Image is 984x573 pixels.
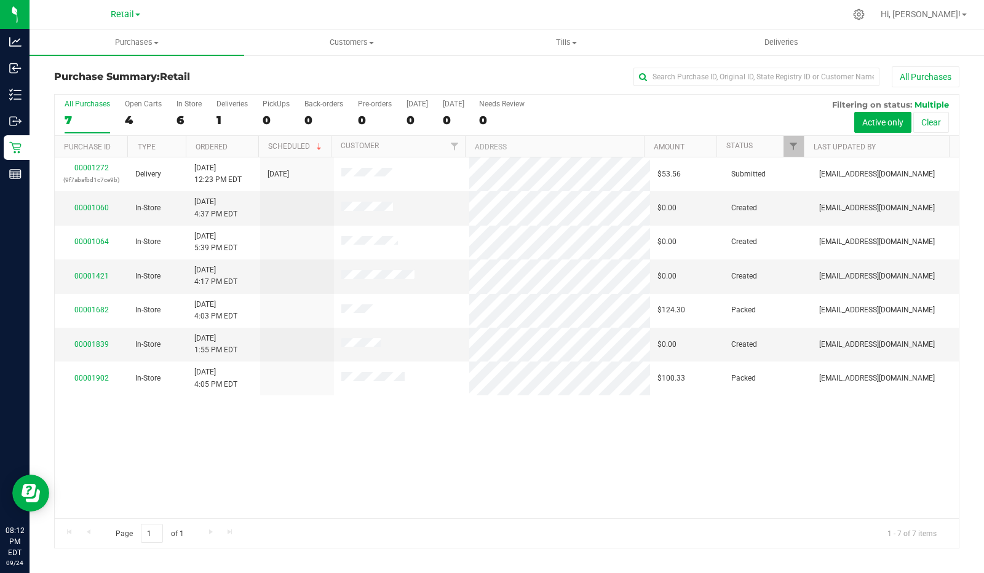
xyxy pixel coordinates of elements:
[9,36,22,48] inline-svg: Analytics
[443,100,464,108] div: [DATE]
[216,113,248,127] div: 1
[814,143,876,151] a: Last Updated By
[731,339,757,350] span: Created
[819,271,935,282] span: [EMAIL_ADDRESS][DOMAIN_NAME]
[54,71,356,82] h3: Purchase Summary:
[878,524,946,542] span: 1 - 7 of 7 items
[74,237,109,246] a: 00001064
[657,339,676,350] span: $0.00
[135,202,161,214] span: In-Store
[832,100,912,109] span: Filtering on status:
[657,271,676,282] span: $0.00
[30,37,244,48] span: Purchases
[9,168,22,180] inline-svg: Reports
[263,113,290,127] div: 0
[12,475,49,512] iframe: Resource center
[674,30,889,55] a: Deliveries
[74,374,109,382] a: 00001902
[731,373,756,384] span: Packed
[407,100,428,108] div: [DATE]
[135,236,161,248] span: In-Store
[748,37,815,48] span: Deliveries
[138,143,156,151] a: Type
[304,100,343,108] div: Back-orders
[196,143,228,151] a: Ordered
[657,373,685,384] span: $100.33
[657,168,681,180] span: $53.56
[731,236,757,248] span: Created
[160,71,190,82] span: Retail
[819,304,935,316] span: [EMAIL_ADDRESS][DOMAIN_NAME]
[245,37,458,48] span: Customers
[633,68,879,86] input: Search Purchase ID, Original ID, State Registry ID or Customer Name...
[6,558,24,567] p: 09/24
[819,168,935,180] span: [EMAIL_ADDRESS][DOMAIN_NAME]
[654,143,684,151] a: Amount
[819,373,935,384] span: [EMAIL_ADDRESS][DOMAIN_NAME]
[784,136,804,157] a: Filter
[657,202,676,214] span: $0.00
[819,202,935,214] span: [EMAIL_ADDRESS][DOMAIN_NAME]
[819,236,935,248] span: [EMAIL_ADDRESS][DOMAIN_NAME]
[9,115,22,127] inline-svg: Outbound
[30,30,244,55] a: Purchases
[479,100,525,108] div: Needs Review
[135,339,161,350] span: In-Store
[74,204,109,212] a: 00001060
[111,9,134,20] span: Retail
[358,113,392,127] div: 0
[459,30,673,55] a: Tills
[731,304,756,316] span: Packed
[9,89,22,101] inline-svg: Inventory
[135,168,161,180] span: Delivery
[479,113,525,127] div: 0
[304,113,343,127] div: 0
[194,366,237,390] span: [DATE] 4:05 PM EDT
[105,524,194,543] span: Page of 1
[913,112,949,133] button: Clear
[74,340,109,349] a: 00001839
[854,112,911,133] button: Active only
[263,100,290,108] div: PickUps
[74,164,109,172] a: 00001272
[141,524,163,543] input: 1
[731,202,757,214] span: Created
[731,168,766,180] span: Submitted
[465,136,644,157] th: Address
[64,143,111,151] a: Purchase ID
[443,113,464,127] div: 0
[726,141,753,150] a: Status
[9,62,22,74] inline-svg: Inbound
[194,162,242,186] span: [DATE] 12:23 PM EDT
[459,37,673,48] span: Tills
[657,236,676,248] span: $0.00
[62,174,121,186] p: (9f7abafbd1c7ce9b)
[125,100,162,108] div: Open Carts
[731,271,757,282] span: Created
[6,525,24,558] p: 08:12 PM EDT
[194,196,237,219] span: [DATE] 4:37 PM EDT
[65,113,110,127] div: 7
[194,333,237,356] span: [DATE] 1:55 PM EDT
[881,9,961,19] span: Hi, [PERSON_NAME]!
[445,136,465,157] a: Filter
[194,231,237,254] span: [DATE] 5:39 PM EDT
[74,272,109,280] a: 00001421
[216,100,248,108] div: Deliveries
[135,304,161,316] span: In-Store
[135,373,161,384] span: In-Store
[244,30,459,55] a: Customers
[135,271,161,282] span: In-Store
[125,113,162,127] div: 4
[65,100,110,108] div: All Purchases
[9,141,22,154] inline-svg: Retail
[915,100,949,109] span: Multiple
[358,100,392,108] div: Pre-orders
[268,168,289,180] span: [DATE]
[268,142,324,151] a: Scheduled
[892,66,959,87] button: All Purchases
[177,100,202,108] div: In Store
[177,113,202,127] div: 6
[819,339,935,350] span: [EMAIL_ADDRESS][DOMAIN_NAME]
[194,264,237,288] span: [DATE] 4:17 PM EDT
